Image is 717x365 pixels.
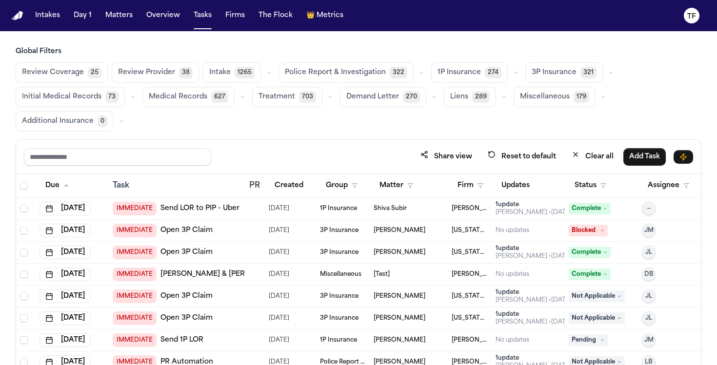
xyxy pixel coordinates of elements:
span: Treatment [259,92,295,102]
button: Share view [415,148,478,166]
span: 322 [390,67,407,78]
span: Review Coverage [22,68,84,77]
h3: Global Filters [16,47,701,57]
span: 703 [299,91,316,103]
span: 289 [472,91,490,103]
button: Tasks [190,7,216,24]
button: Intakes [31,7,64,24]
button: Firms [221,7,249,24]
button: Demand Letter270 [340,87,426,107]
span: Police Report & Investigation [285,68,386,77]
a: Home [12,11,23,20]
button: Review Coverage25 [16,62,108,83]
span: 627 [211,91,228,103]
span: Additional Insurance [22,116,94,126]
span: Demand Letter [346,92,399,102]
span: Medical Records [149,92,207,102]
span: Liens [450,92,468,102]
span: 73 [105,91,119,103]
span: 270 [403,91,420,103]
button: crownMetrics [302,7,347,24]
button: Medical Records627 [142,87,235,107]
button: Day 1 [70,7,96,24]
span: Intake [209,68,231,77]
button: Initial Medical Records73 [16,87,125,107]
span: 1265 [235,67,255,78]
button: Police Report & Investigation322 [279,62,414,83]
button: Matters [101,7,137,24]
span: 25 [88,67,101,78]
span: Review Provider [118,68,175,77]
span: 1P Insurance [438,68,481,77]
button: Review Provider38 [112,62,199,83]
img: Finch Logo [12,11,23,20]
button: Miscellaneous179 [514,87,596,107]
button: Clear all [566,148,619,166]
button: Overview [142,7,184,24]
span: 0 [98,115,107,127]
button: Reset to default [482,148,562,166]
button: Immediate Task [674,150,693,164]
span: 274 [485,67,501,78]
button: Intake1265 [203,62,261,83]
button: Add Task [623,148,666,166]
button: Treatment703 [252,87,322,107]
button: Additional Insurance0 [16,111,114,132]
span: Miscellaneous [520,92,570,102]
span: 38 [179,67,193,78]
span: 321 [580,67,597,78]
button: Liens289 [444,87,496,107]
button: The Flock [255,7,297,24]
span: 179 [574,91,589,103]
span: 3P Insurance [532,68,577,77]
span: Initial Medical Records [22,92,101,102]
button: 3P Insurance321 [525,62,603,83]
button: 1P Insurance274 [431,62,508,83]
